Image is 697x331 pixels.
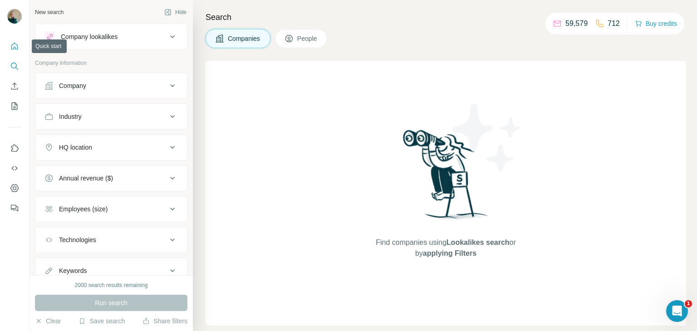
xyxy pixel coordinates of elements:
div: New search [35,8,64,16]
img: Surfe Illustration - Stars [446,97,528,179]
button: Use Surfe on LinkedIn [7,140,22,156]
span: People [297,34,318,43]
button: Share filters [142,316,187,326]
div: Keywords [59,266,87,275]
button: Company lookalikes [35,26,187,48]
span: Find companies using or by [373,237,518,259]
div: 2000 search results remaining [75,281,148,289]
div: Technologies [59,235,96,244]
div: HQ location [59,143,92,152]
button: Annual revenue ($) [35,167,187,189]
h4: Search [206,11,686,24]
button: Hide [158,5,193,19]
button: Company [35,75,187,97]
button: Technologies [35,229,187,251]
button: Save search [79,316,125,326]
span: applying Filters [423,249,476,257]
button: HQ location [35,136,187,158]
button: Quick start [7,38,22,54]
div: Annual revenue ($) [59,174,113,183]
button: Buy credits [635,17,677,30]
p: 712 [608,18,620,29]
button: Keywords [35,260,187,282]
button: Industry [35,106,187,127]
button: Feedback [7,200,22,216]
button: Dashboard [7,180,22,196]
div: Employees (size) [59,204,108,214]
span: Lookalikes search [447,239,510,246]
span: 1 [685,300,692,307]
p: 59,579 [565,18,588,29]
img: Avatar [7,9,22,24]
button: Search [7,58,22,74]
div: Company [59,81,86,90]
iframe: Intercom live chat [666,300,688,322]
button: My lists [7,98,22,114]
div: Company lookalikes [61,32,118,41]
p: Company information [35,59,187,67]
button: Enrich CSV [7,78,22,94]
span: Companies [228,34,261,43]
button: Clear [35,316,61,326]
div: Industry [59,112,82,121]
button: Use Surfe API [7,160,22,176]
button: Employees (size) [35,198,187,220]
img: Surfe Illustration - Woman searching with binoculars [399,127,493,229]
